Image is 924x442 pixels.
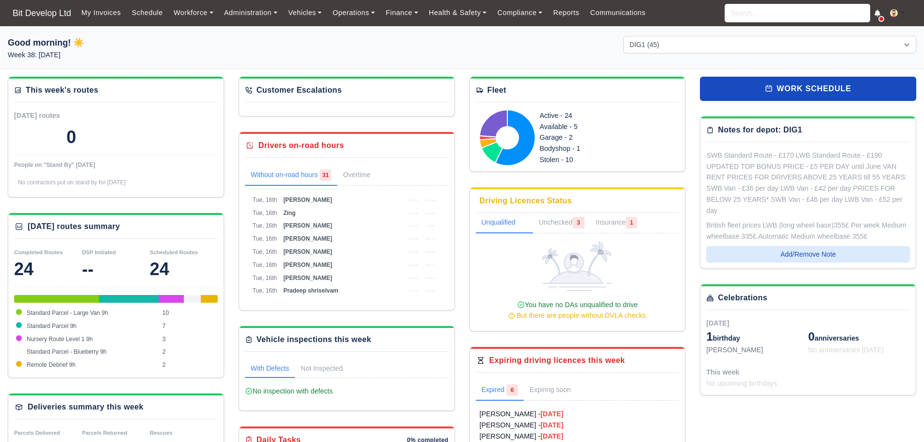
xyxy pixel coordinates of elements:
small: Scheduled Routes [150,249,198,255]
span: Tue, 16th [253,248,277,255]
div: SWB Standard Route - £170 LWB Standard Route - £190 UPDATED TOP BONUS PRICE - £5 PER DAY until Ju... [706,150,910,216]
span: --:-- [425,222,435,229]
span: Tue, 16th [253,210,277,216]
span: --:-- [425,196,435,203]
span: Tue, 16th [253,262,277,268]
span: Tue, 16th [253,196,277,203]
span: 1 [626,217,637,229]
a: Finance [380,3,423,22]
span: 6 [506,384,518,396]
a: Administration [219,3,283,22]
span: Nursery Route Level 1 9h [27,336,93,343]
h1: Good morning! ☀️ [8,36,301,49]
span: Standard Parcel 9h [27,323,77,329]
span: Standard Parcel - Blueberry 9h [27,348,107,355]
strong: [DATE] [540,410,563,418]
a: Without on-road hours [245,165,338,186]
div: But there are people without DVLA checks. [480,310,676,321]
a: Communications [585,3,651,22]
div: Notes for depot: DIG1 [718,124,802,136]
a: [PERSON_NAME] -[DATE] [480,431,676,442]
span: No contractors put on stand by for [DATE] [18,179,126,186]
small: Parcels Returned [82,430,128,436]
div: Celebrations [718,292,767,304]
span: Bit Develop Ltd [8,3,76,23]
small: Completed Routes [14,249,63,255]
div: Stolen - 10 [540,154,642,165]
strong: [DATE] [540,421,563,429]
a: work schedule [700,77,916,101]
div: anniversaries [808,329,910,344]
div: Garage - 2 [540,132,642,143]
a: Schedule [126,3,168,22]
span: [DATE] [706,319,729,327]
div: [PERSON_NAME] [706,344,808,356]
div: This week's routes [26,84,98,96]
td: 2 [160,345,218,359]
td: 10 [160,307,218,320]
td: 3 [160,333,218,346]
div: Fleet [487,84,506,96]
a: Bit Develop Ltd [8,4,76,23]
div: You have no DAs unqualified to drive [480,299,676,322]
span: 1 [706,330,713,343]
div: Chat Widget [875,395,924,442]
div: Driving Licences Status [480,195,572,207]
div: People on "Stand By" [DATE] [14,161,218,169]
span: --:-- [425,210,435,216]
div: [DATE] routes summary [28,221,120,232]
small: Parcels Delivered [14,430,60,436]
a: Workforce [168,3,219,22]
span: No anniversaries [DATE] [808,346,884,354]
td: 7 [160,320,218,333]
div: Standard Parcel 9h [99,295,159,303]
div: birthday [706,329,808,344]
a: Overtime [337,165,390,186]
span: --:-- [425,275,435,281]
span: Tue, 16th [253,222,277,229]
span: Pradeep shriselvam [283,287,338,294]
div: Nursery Route Level 1 9h [159,295,184,303]
div: 0 [66,128,76,147]
a: Operations [327,3,380,22]
span: [PERSON_NAME] [283,248,332,255]
span: [PERSON_NAME] [283,235,332,242]
span: --:-- [425,287,435,294]
span: --:-- [425,262,435,268]
span: 0 [808,330,814,343]
a: Reports [548,3,584,22]
span: Standard Parcel - Large Van 9h [27,310,108,316]
span: This week [706,368,739,376]
div: Available - 5 [540,121,642,132]
a: With Defects [245,360,295,378]
span: --:-- [425,248,435,255]
span: [PERSON_NAME] [283,222,332,229]
span: --:-- [408,262,418,268]
input: Search... [725,4,870,22]
a: Compliance [492,3,548,22]
div: Bodyshop - 1 [540,143,642,154]
span: --:-- [408,287,418,294]
small: Rescues [150,430,173,436]
a: Health & Safety [423,3,492,22]
span: --:-- [408,248,418,255]
a: Not Inspected [295,360,348,378]
span: No inspection with defects [245,387,333,395]
span: --:-- [408,235,418,242]
div: 24 [14,260,82,279]
a: Expiring soon [524,380,590,401]
span: --:-- [408,275,418,281]
a: Expired [476,380,524,401]
div: Remote Debrief 9h [201,295,218,303]
span: 3 [573,217,584,229]
a: Unchecked [533,213,590,233]
span: [PERSON_NAME] [283,196,332,203]
div: -- [82,260,150,279]
span: --:-- [408,210,418,216]
span: Tue, 16th [253,235,277,242]
span: Zing [283,210,295,216]
td: 2 [160,359,218,372]
span: No upcoming birthdays [706,379,777,387]
span: [PERSON_NAME] [283,262,332,268]
div: Deliveries summary this week [28,401,144,413]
